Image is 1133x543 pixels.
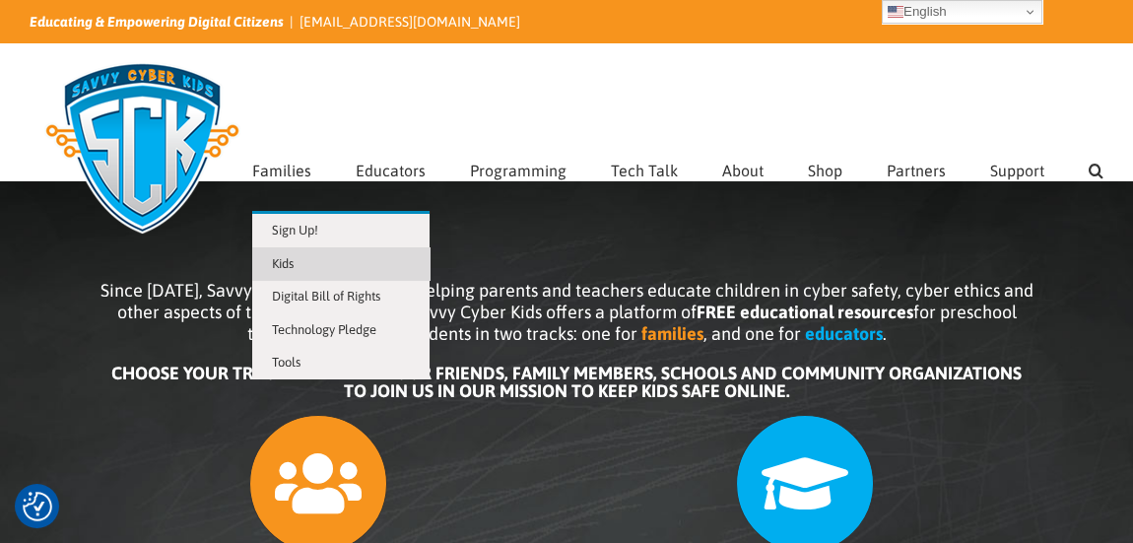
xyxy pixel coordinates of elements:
b: families [641,323,703,344]
a: About [722,124,764,211]
span: Since [DATE], Savvy Cyber Kids has been helping parents and teachers educate children in cyber sa... [100,280,1033,344]
a: Shop [808,124,842,211]
span: Shop [808,163,842,178]
a: Digital Bill of Rights [252,280,430,313]
img: Revisit consent button [23,492,52,521]
a: Support [990,124,1044,211]
span: Tools [272,355,300,370]
span: Digital Bill of Rights [272,289,380,304]
span: Support [990,163,1044,178]
b: educators [805,323,883,344]
span: Partners [887,163,946,178]
span: Sign Up! [272,223,318,238]
a: Families [252,124,311,211]
a: Kids [252,247,430,281]
span: Tech Talk [611,163,678,178]
a: [EMAIL_ADDRESS][DOMAIN_NAME] [300,14,520,30]
span: . [883,323,887,344]
a: Sign Up! [252,214,430,247]
a: Tech Talk [611,124,678,211]
b: CHOOSE YOUR TRACK AND INVITE YOUR FRIENDS, FAMILY MEMBERS, SCHOOLS AND COMMUNITY ORGANIZATIONS TO... [111,363,1022,401]
nav: Main Menu [252,124,1103,211]
a: Search [1089,124,1103,211]
span: , and one for [703,323,801,344]
a: Educators [356,124,426,211]
a: Partners [887,124,946,211]
a: Tools [252,346,430,379]
i: Educating & Empowering Digital Citizens [30,14,284,30]
span: Technology Pledge [272,322,376,337]
span: Programming [470,163,566,178]
span: Kids [272,256,294,271]
a: Programming [470,124,566,211]
button: Consent Preferences [23,492,52,521]
span: Educators [356,163,426,178]
span: Families [252,163,311,178]
b: FREE educational resources [697,302,913,322]
a: Technology Pledge [252,313,430,347]
img: Savvy Cyber Kids Logo [30,49,255,246]
span: About [722,163,764,178]
img: en [888,4,903,20]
